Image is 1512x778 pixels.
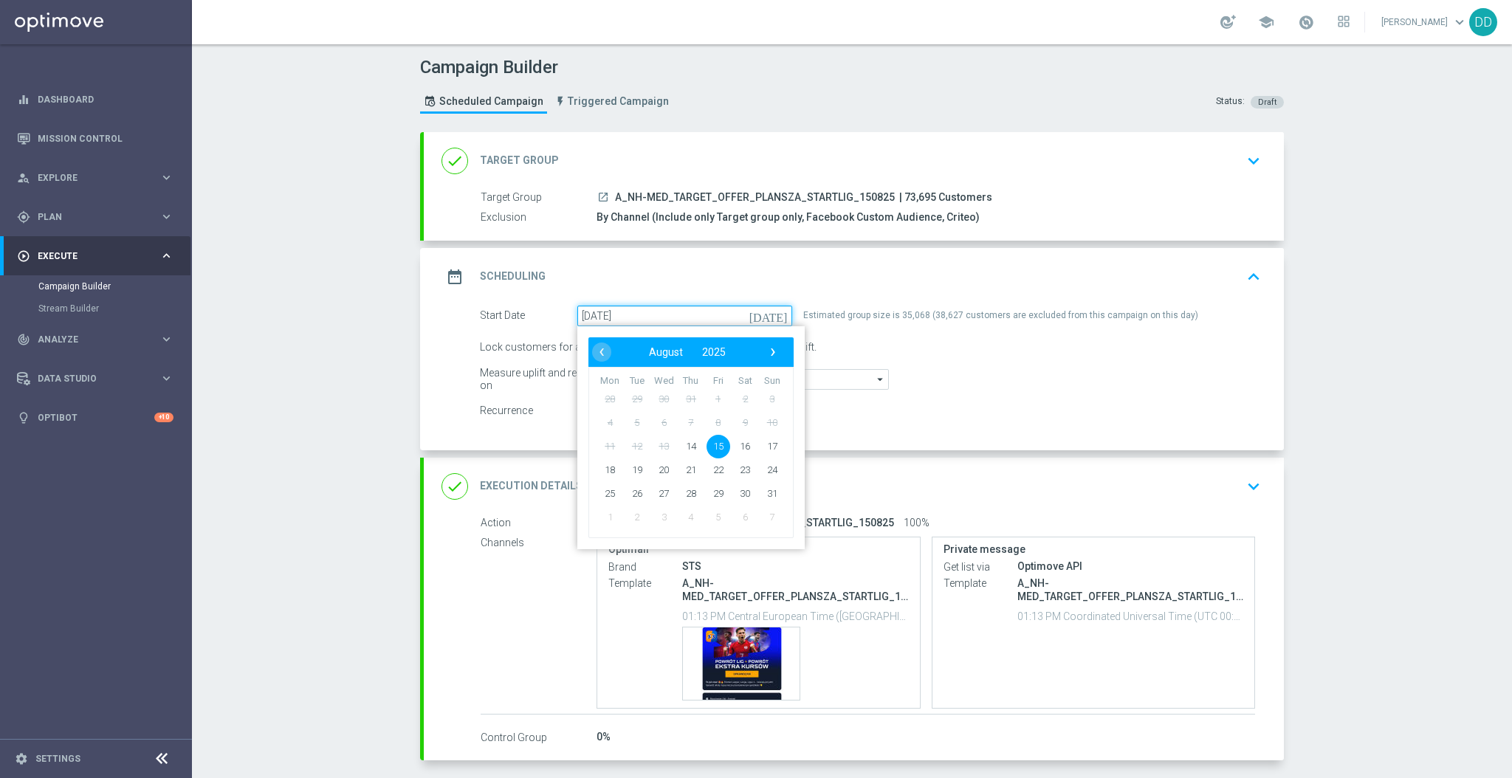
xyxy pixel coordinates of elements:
label: Action [481,517,597,530]
div: Analyze [17,333,159,346]
i: settings [15,752,28,765]
span: 6 [733,505,757,529]
div: Stream Builder [38,297,190,320]
label: Get list via [944,560,1017,574]
span: 4 [598,410,622,434]
div: Data Studio [17,372,159,385]
i: done [441,148,468,174]
div: track_changes Analyze keyboard_arrow_right [16,334,174,345]
span: 12 [625,434,649,458]
label: Template [608,576,682,590]
label: Channels [481,537,597,550]
span: 6 [652,410,676,434]
i: date_range [441,264,468,290]
span: 5 [707,505,730,529]
span: 15 [707,434,730,458]
div: Start Date [480,306,577,326]
span: 3 [652,505,676,529]
i: keyboard_arrow_up [1243,266,1265,288]
p: 01:13 PM Coordinated Universal Time (UTC 00:00) [1017,608,1244,623]
span: 29 [625,387,649,410]
span: 28 [598,387,622,410]
i: keyboard_arrow_right [159,210,173,224]
p: 01:13 PM Central European Time ([GEOGRAPHIC_DATA]) (UTC +02:00) [682,608,909,623]
div: Optimove API [1017,559,1244,574]
i: arrow_drop_down [873,370,888,389]
th: weekday [758,375,786,388]
span: Triggered Campaign [568,95,669,108]
label: Exclusion [481,211,597,224]
div: By Channel (Include only Target group only, Facebook Custom Audience, Criteo) [597,210,1255,224]
a: [PERSON_NAME]keyboard_arrow_down [1380,11,1469,33]
div: Mission Control [17,119,173,158]
i: launch [597,191,609,203]
span: 23 [733,458,757,481]
div: Mission Control [16,133,174,145]
span: school [1258,14,1274,30]
div: DD [1469,8,1497,36]
a: Scheduled Campaign [420,89,547,114]
span: 17 [760,434,784,458]
span: 24 [760,458,784,481]
div: equalizer Dashboard [16,94,174,106]
span: August [649,346,683,358]
span: | 73,695 Customers [899,191,992,204]
i: done [441,473,468,500]
span: 2025 [702,346,726,358]
div: Campaign Builder [38,275,190,297]
div: Lock customers for a duration of [480,337,653,358]
i: track_changes [17,333,30,346]
div: date_range Scheduling keyboard_arrow_up [441,263,1266,291]
h2: Execution Details [480,479,583,493]
span: 30 [652,387,676,410]
i: keyboard_arrow_right [159,171,173,185]
span: 16 [733,434,757,458]
i: keyboard_arrow_down [1243,150,1265,172]
button: keyboard_arrow_down [1241,472,1266,500]
span: 13 [652,434,676,458]
i: lightbulb [17,411,30,424]
bs-datepicker-container: calendar [577,326,805,549]
div: +10 [154,413,173,422]
button: person_search Explore keyboard_arrow_right [16,172,174,184]
span: Plan [38,213,159,221]
div: STS [682,559,909,574]
button: › [763,342,783,362]
th: weekday [650,375,678,388]
span: 25 [598,481,622,505]
h2: Target Group [480,154,559,168]
span: 5 [625,410,649,434]
div: play_circle_outline Execute keyboard_arrow_right [16,250,174,262]
button: 2025 [693,342,735,362]
div: Status: [1216,95,1245,109]
span: 28 [679,481,703,505]
button: keyboard_arrow_down [1241,147,1266,175]
span: 27 [652,481,676,505]
th: weekday [678,375,705,388]
span: 7 [760,505,784,529]
i: [DATE] [749,306,793,322]
span: Execute [38,252,159,261]
div: Dashboard [17,80,173,119]
i: gps_fixed [17,210,30,224]
label: Brand [608,560,682,574]
i: keyboard_arrow_down [1243,475,1265,498]
label: Private message [944,543,1244,556]
span: 2 [733,387,757,410]
i: equalizer [17,93,30,106]
span: ‹ [592,342,611,362]
div: Execute [17,249,159,263]
span: 9 [733,410,757,434]
div: Data Studio keyboard_arrow_right [16,373,174,385]
span: 1 [598,505,622,529]
span: 31 [760,481,784,505]
span: 3 [760,387,784,410]
span: A_NH-MED_TARGET_OFFER_PLANSZA_STARTLIG_150825 [615,191,895,204]
a: Optibot [38,398,154,437]
a: Mission Control [38,119,173,158]
th: weekday [624,375,651,388]
th: weekday [597,375,624,388]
